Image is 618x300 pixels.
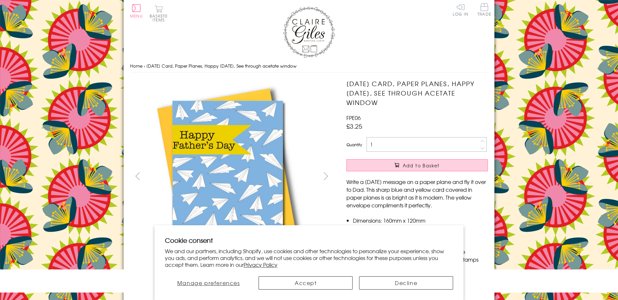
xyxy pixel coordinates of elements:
span: 0 items [153,13,168,23]
button: Menu [130,4,143,18]
a: Log In [453,3,468,16]
button: Decline [359,276,453,290]
a: Trade [477,3,491,17]
button: Manage preferences [165,276,252,290]
span: Manage preferences [177,279,240,287]
span: Add to Basket [403,162,440,169]
button: prev [130,169,145,183]
h1: [DATE] Card, Paper Planes, Happy [DATE], See through acetate window [346,79,488,107]
button: next [319,169,333,183]
img: Claire Giles Greetings Cards [283,7,335,58]
span: £3.25 [346,122,362,131]
button: Accept [259,276,353,290]
span: FPE06 [346,114,361,122]
span: [DATE] Card, Paper Planes, Happy [DATE], See through acetate window [146,63,297,69]
a: Privacy Policy [244,261,277,268]
nav: breadcrumbs [130,59,488,73]
button: Basket0 items [150,5,168,22]
label: Quantity [346,142,362,148]
img: Father's Day Card, Paper Planes, Happy Father's Day, See through acetate window [130,79,325,274]
span: › [144,63,145,69]
button: Add to Basket [346,159,488,171]
p: Write a [DATE] message on a paper plane and fly it over to Dad. This sharp blue and yellow card c... [346,178,488,209]
span: Menu [130,13,143,19]
li: Blank inside for your own message [353,224,488,232]
li: Dimensions: 160mm x 120mm [353,216,488,224]
img: Father's Day Card, Paper Planes, Happy Father's Day, See through acetate window [333,79,529,274]
a: Home [130,63,142,69]
span: Trade [477,3,491,16]
p: We and our partners, including Shopify, use cookies and other technologies to personalize your ex... [165,248,453,268]
h2: Cookie consent [165,236,453,245]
